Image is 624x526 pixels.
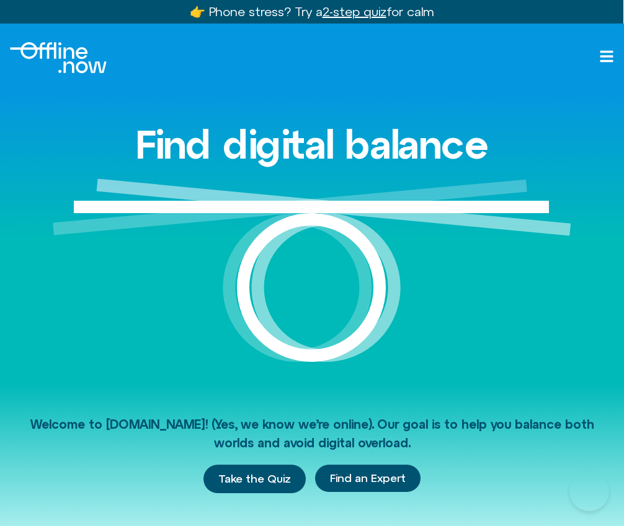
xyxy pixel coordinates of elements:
[10,42,107,73] img: offline.now
[323,4,386,19] u: 2-step quiz
[218,472,291,486] span: Take the Quiz
[330,472,406,484] span: Find an Expert
[190,4,434,19] a: 👉 Phone stress? Try a2-step quizfor calm
[315,465,421,492] a: Find an Expert
[203,465,306,493] a: Take the Quiz
[30,417,594,450] span: Welcome to [DOMAIN_NAME]! (Yes, we know we’re online). Our goal is to help you balance both world...
[10,42,107,73] div: Logo
[135,123,489,166] h1: Find digital balance
[569,471,609,511] iframe: Botpress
